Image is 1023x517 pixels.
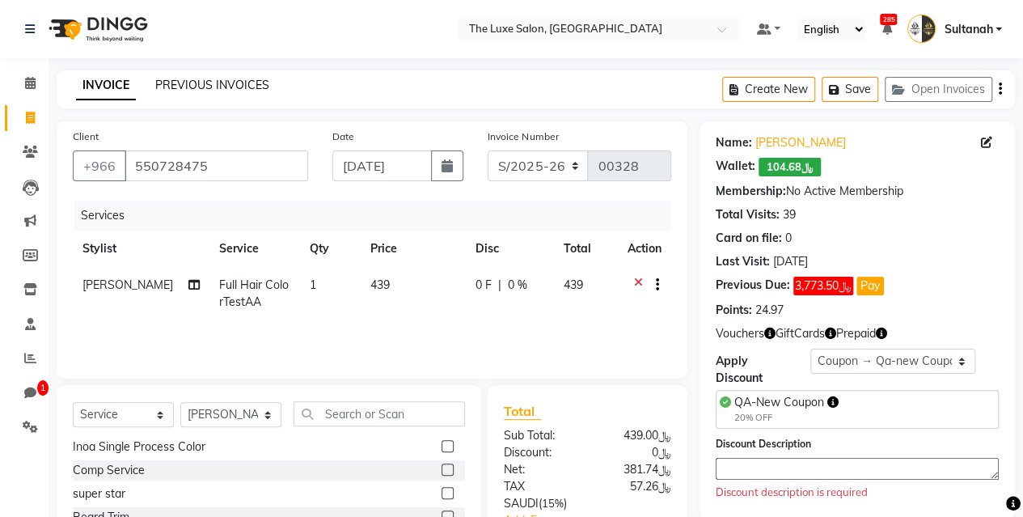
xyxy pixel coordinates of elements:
a: PREVIOUS INVOICES [155,78,269,92]
button: +966 [73,150,126,181]
div: Sub Total: [492,427,588,444]
div: 0 [785,230,792,247]
span: 15% [542,497,564,510]
th: Disc [466,231,553,267]
span: 1 [310,278,316,292]
span: GiftCards [776,325,825,342]
span: [PERSON_NAME] [82,278,173,292]
div: ( ) [492,478,588,512]
span: QA-New Coupon [734,395,824,409]
span: 285 [880,14,897,25]
th: Total [553,231,618,267]
div: Comp Service [73,462,145,479]
div: ﷼439.00 [587,427,683,444]
div: Discount description is required [716,485,999,501]
div: Membership: [716,183,786,200]
button: Pay [856,277,884,295]
div: Total Visits: [716,206,780,223]
a: 285 [881,22,891,36]
div: Wallet: [716,158,755,176]
div: Net: [492,461,588,478]
span: 439 [563,278,582,292]
label: Invoice Number [488,129,558,144]
label: Discount Description [716,437,811,451]
div: [DATE] [773,253,808,270]
img: logo [41,6,152,52]
th: Stylist [73,231,209,267]
button: Open Invoices [885,77,992,102]
div: 39 [783,206,796,223]
input: Search by Name/Mobile/Email/Code [125,150,308,181]
span: Full Hair ColorTestAA [219,278,289,309]
button: Create New [722,77,815,102]
div: super star [73,485,125,502]
div: Last Visit: [716,253,770,270]
th: Qty [300,231,361,267]
button: Save [822,77,878,102]
div: ﷼0 [587,444,683,461]
div: Apply Discount [716,353,810,387]
span: Tax Saudi [504,479,539,511]
div: Name: [716,134,752,151]
a: 1 [5,380,44,407]
span: | [498,277,501,294]
span: ﷼3,773.50 [793,277,853,295]
span: Prepaid [836,325,876,342]
div: Points: [716,302,752,319]
label: Date [332,129,354,144]
a: [PERSON_NAME] [755,134,846,151]
th: Service [209,231,300,267]
div: No Active Membership [716,183,999,200]
th: Price [361,231,466,267]
div: Services [74,201,683,231]
span: 0 % [508,277,527,294]
div: Card on file: [716,230,782,247]
th: Action [618,231,671,267]
div: Discount: [492,444,588,461]
input: Search or Scan [294,401,465,426]
img: Sultanah [907,15,936,43]
div: 24.97 [755,302,784,319]
span: 1 [37,380,49,396]
span: Total [504,403,541,420]
div: Inoa Single Process Color [73,439,205,456]
div: ﷼381.74 [587,461,683,478]
span: ﷼104.68 [759,158,821,176]
label: Client [73,129,99,144]
div: ﷼57.26 [587,478,683,512]
div: Previous Due: [716,277,790,295]
a: INVOICE [76,71,136,100]
span: Vouchers [716,325,764,342]
div: 20% OFF [734,411,839,425]
span: 0 F [476,277,492,294]
span: Sultanah [944,21,992,38]
span: 439 [370,278,390,292]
